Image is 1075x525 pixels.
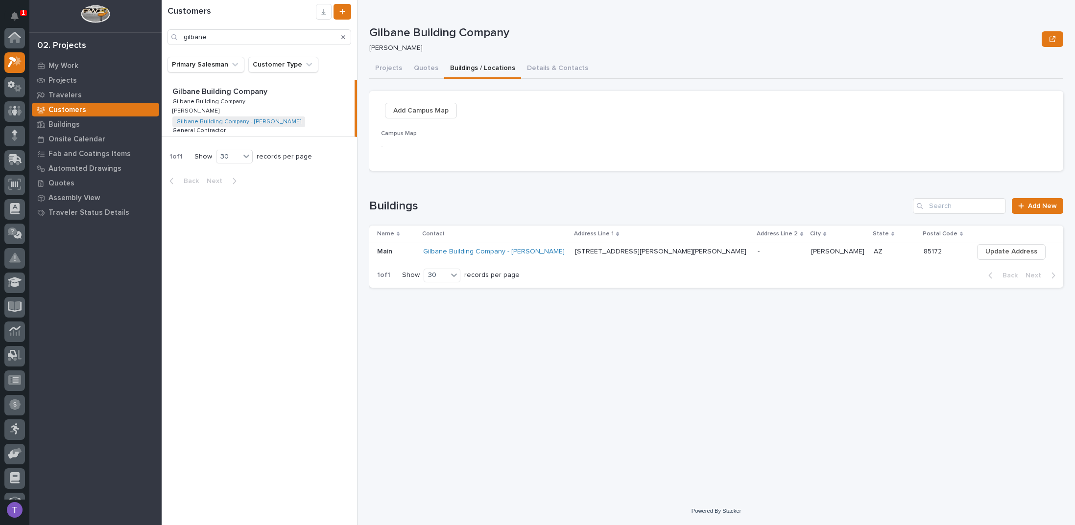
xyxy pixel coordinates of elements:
[402,271,420,279] p: Show
[369,26,1038,40] p: Gilbane Building Company
[194,153,212,161] p: Show
[924,246,944,256] p: 85172
[444,59,521,79] button: Buildings / Locations
[810,228,821,239] p: City
[162,80,357,137] a: Gilbane Building CompanyGilbane Building Company Gilbane Building CompanyGilbane Building Company...
[1026,271,1047,280] span: Next
[29,161,162,176] a: Automated Drawings
[167,29,351,45] input: Search
[167,6,316,17] h1: Customers
[48,62,78,70] p: My Work
[873,228,889,239] p: State
[377,228,394,239] p: Name
[29,73,162,88] a: Projects
[29,190,162,205] a: Assembly View
[575,246,748,256] p: [STREET_ADDRESS][PERSON_NAME][PERSON_NAME]
[172,85,269,96] p: Gilbane Building Company
[369,263,398,287] p: 1 of 1
[48,194,100,203] p: Assembly View
[381,141,597,151] p: -
[29,132,162,146] a: Onsite Calendar
[692,508,741,514] a: Powered By Stacker
[393,105,449,116] span: Add Campus Map
[162,177,203,185] button: Back
[48,164,121,173] p: Automated Drawings
[369,243,1063,261] tr: MainMain Gilbane Building Company - [PERSON_NAME] [STREET_ADDRESS][PERSON_NAME][PERSON_NAME][STRE...
[248,57,318,72] button: Customer Type
[203,177,244,185] button: Next
[369,199,909,213] h1: Buildings
[81,5,110,23] img: Workspace Logo
[48,150,131,159] p: Fab and Coatings Items
[1022,271,1063,280] button: Next
[172,125,228,134] p: General Contractor
[369,44,1034,52] p: [PERSON_NAME]
[985,246,1037,257] span: Update Address
[207,177,228,185] span: Next
[369,59,408,79] button: Projects
[377,246,394,256] p: Main
[48,76,77,85] p: Projects
[1028,203,1057,209] span: Add New
[29,88,162,102] a: Travelers
[48,120,80,129] p: Buildings
[216,152,240,162] div: 30
[422,228,445,239] p: Contact
[48,91,82,100] p: Travelers
[48,135,105,144] p: Onsite Calendar
[29,205,162,220] a: Traveler Status Details
[4,500,25,520] button: users-avatar
[574,228,614,239] p: Address Line 1
[385,103,457,118] button: Add Campus Map
[48,208,129,217] p: Traveler Status Details
[12,12,25,27] div: Notifications1
[162,145,191,169] p: 1 of 1
[257,153,312,161] p: records per page
[980,271,1022,280] button: Back
[923,228,957,239] p: Postal Code
[913,198,1006,214] input: Search
[424,270,448,280] div: 30
[29,117,162,132] a: Buildings
[29,58,162,73] a: My Work
[172,106,221,114] p: [PERSON_NAME]
[423,248,565,256] a: Gilbane Building Company - [PERSON_NAME]
[167,57,244,72] button: Primary Salesman
[464,271,520,279] p: records per page
[29,146,162,161] a: Fab and Coatings Items
[29,176,162,190] a: Quotes
[381,131,417,137] span: Campus Map
[408,59,444,79] button: Quotes
[977,244,1046,260] button: Update Address
[172,96,247,105] p: Gilbane Building Company
[48,179,74,188] p: Quotes
[48,106,86,114] p: Customers
[4,6,25,26] button: Notifications
[22,9,25,16] p: 1
[1012,198,1063,214] a: Add New
[758,246,762,256] p: -
[521,59,594,79] button: Details & Contacts
[178,177,199,185] span: Back
[37,41,86,51] div: 02. Projects
[997,271,1018,280] span: Back
[811,246,866,256] p: [PERSON_NAME]
[757,228,798,239] p: Address Line 2
[874,246,884,256] p: AZ
[29,102,162,117] a: Customers
[176,118,301,125] a: Gilbane Building Company - [PERSON_NAME]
